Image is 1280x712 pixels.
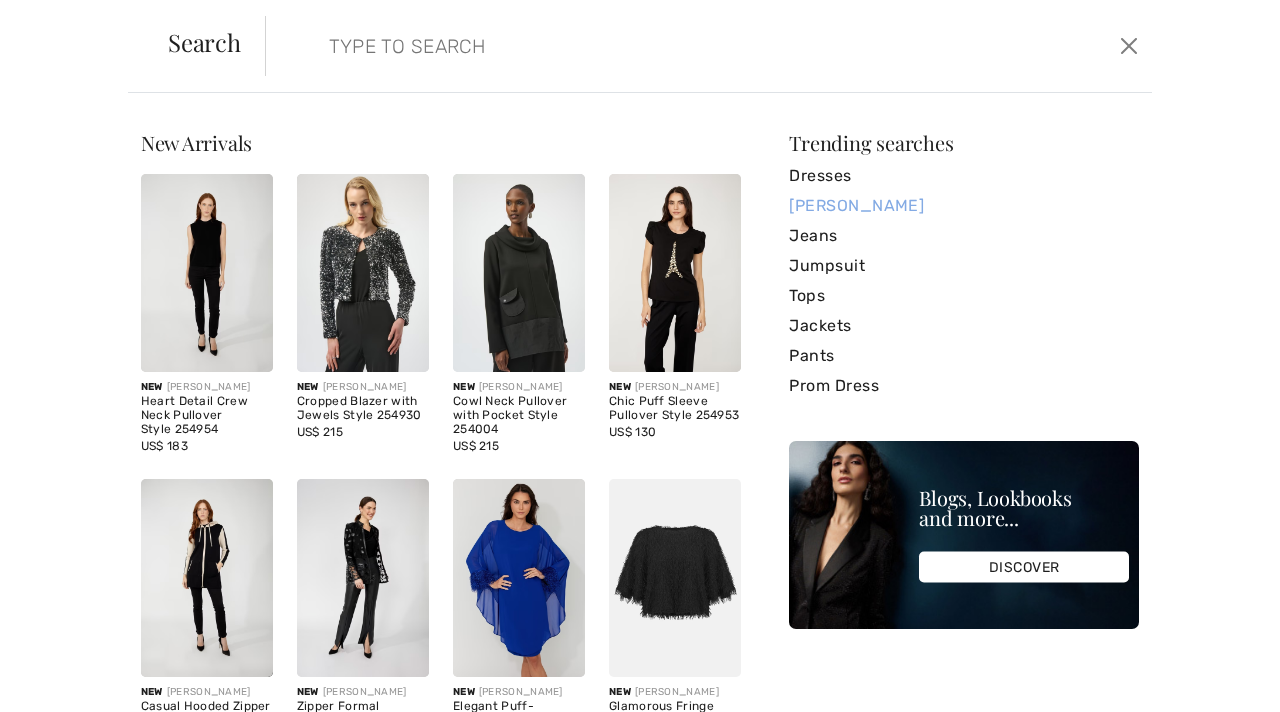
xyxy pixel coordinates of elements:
span: New Arrivals [141,129,252,156]
div: [PERSON_NAME] [297,380,429,395]
div: Cropped Blazer with Jewels Style 254930 [297,395,429,423]
span: New [609,686,631,698]
div: [PERSON_NAME] [453,380,585,395]
span: US$ 215 [297,425,343,439]
div: [PERSON_NAME] [609,380,741,395]
a: Prom Dress [789,371,1139,401]
img: Elegant Puff-Sleeve Mini Dress Style 254186. Midnight Blue [453,479,585,677]
a: Jackets [789,311,1139,341]
a: Jumpsuit [789,251,1139,281]
button: Close [1114,30,1144,62]
div: [PERSON_NAME] [141,685,273,700]
span: New [453,381,475,393]
span: New [141,381,163,393]
img: Heart Detail Crew Neck Pullover Style 254954. Black [141,174,273,372]
div: DISCOVER [919,552,1129,583]
img: Chic Puff Sleeve Pullover Style 254953. Black [609,174,741,372]
span: New [141,686,163,698]
div: [PERSON_NAME] [453,685,585,700]
span: New [297,686,319,698]
div: Cowl Neck Pullover with Pocket Style 254004 [453,395,585,436]
input: TYPE TO SEARCH [314,16,915,76]
img: Casual Hooded Zipper Top Style 254915. Black/Champagne [141,479,273,677]
div: Blogs, Lookbooks and more... [919,488,1129,528]
div: [PERSON_NAME] [297,685,429,700]
span: US$ 215 [453,439,499,453]
img: Blogs, Lookbooks and more... [789,441,1139,629]
span: US$ 183 [141,439,188,453]
div: [PERSON_NAME] [609,685,741,700]
div: Chic Puff Sleeve Pullover Style 254953 [609,395,741,423]
img: Glamorous Fringe Pullover Style 254105. Black [609,479,741,677]
div: [PERSON_NAME] [141,380,273,395]
span: US$ 130 [609,425,656,439]
span: Search [168,30,241,54]
span: New [297,381,319,393]
span: Help [46,14,87,32]
a: Pants [789,341,1139,371]
div: Trending searches [789,133,1139,153]
a: Dresses [789,161,1139,191]
a: Jeans [789,221,1139,251]
div: Heart Detail Crew Neck Pullover Style 254954 [141,395,273,436]
a: Tops [789,281,1139,311]
a: [PERSON_NAME] [789,191,1139,221]
img: Cowl Neck Pullover with Pocket Style 254004. Black [453,174,585,372]
span: New [609,381,631,393]
img: Cropped Blazer with Jewels Style 254930. Black/Silver [297,174,429,372]
img: Zipper Formal Collared Top Style 253852. Black [297,479,429,677]
span: New [453,686,475,698]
